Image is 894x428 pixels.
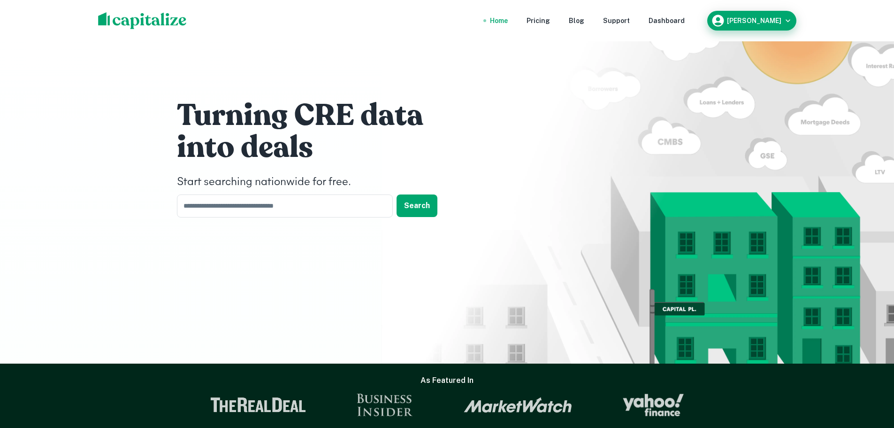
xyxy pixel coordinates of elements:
[464,397,572,413] img: Market Watch
[490,16,508,26] a: Home
[527,16,550,26] a: Pricing
[623,394,684,416] img: Yahoo Finance
[569,16,584,26] a: Blog
[847,353,894,398] iframe: Chat Widget
[177,174,458,191] h4: Start searching nationwide for free.
[397,195,437,217] button: Search
[603,16,630,26] a: Support
[177,97,458,134] h1: Turning CRE data
[210,397,306,412] img: The Real Deal
[420,375,474,386] h6: As Featured In
[707,11,796,31] button: [PERSON_NAME]
[177,129,458,166] h1: into deals
[649,16,685,26] a: Dashboard
[727,17,781,24] h6: [PERSON_NAME]
[98,12,187,29] img: capitalize-logo.png
[357,394,413,416] img: Business Insider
